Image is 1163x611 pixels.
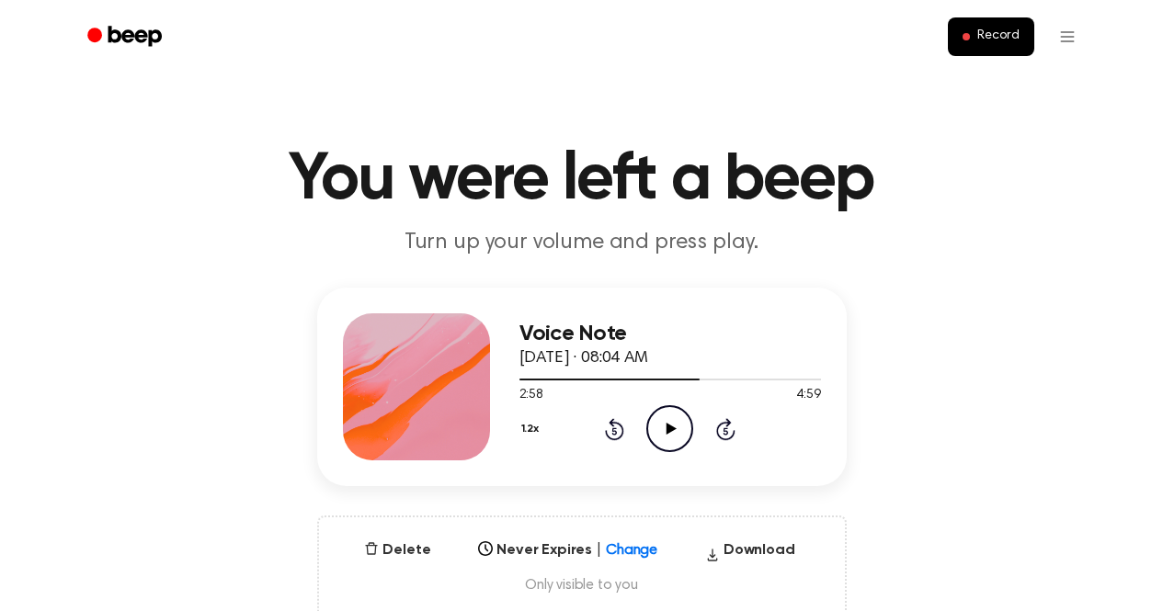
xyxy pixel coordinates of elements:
[519,386,543,405] span: 2:58
[519,350,648,367] span: [DATE] · 08:04 AM
[74,19,178,55] a: Beep
[519,322,821,346] h3: Voice Note
[111,147,1053,213] h1: You were left a beep
[341,576,823,594] span: Only visible to you
[698,539,803,569] button: Download
[357,539,438,561] button: Delete
[796,386,820,405] span: 4:59
[948,17,1033,56] button: Record
[977,28,1019,45] span: Record
[229,228,935,258] p: Turn up your volume and press play.
[1045,15,1089,59] button: Open menu
[519,413,546,445] button: 1.2x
